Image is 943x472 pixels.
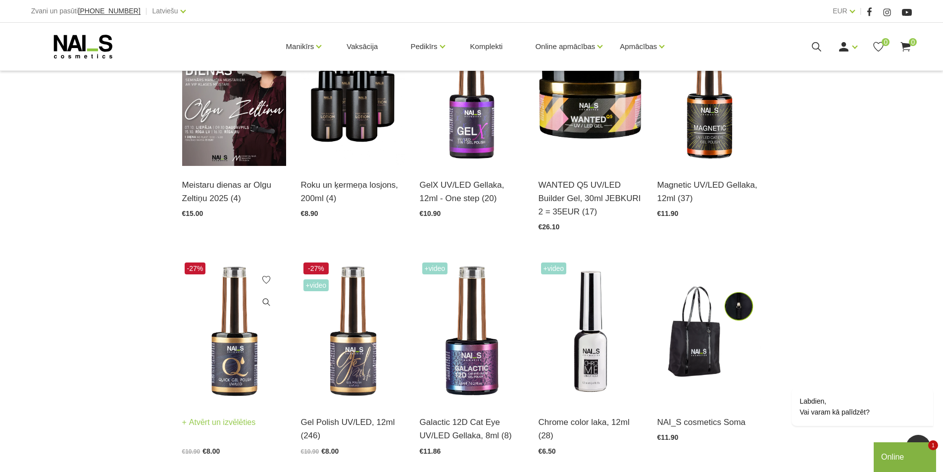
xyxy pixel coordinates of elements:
a: WANTED Q5 UV/LED Builder Gel, 30ml JEBKURI 2 = 35EUR (17) [539,178,643,219]
a: 0 [899,41,912,53]
a: Manikīrs [286,27,314,66]
span: €10.90 [420,210,441,217]
span: €11.86 [420,447,441,455]
span: €8.00 [321,447,339,455]
span: -27% [185,262,206,274]
span: €6.50 [539,447,556,455]
a: Online apmācības [535,27,595,66]
img: Gels WANTED NAILS cosmetics tehniķu komanda ir radījusi gelu, kas ilgi jau ir katra meistara mekl... [539,23,643,166]
a: [PHONE_NUMBER] [78,7,141,15]
span: +Video [303,279,329,291]
a: NAI_S cosmetics Soma [657,416,761,429]
span: €10.90 [301,448,319,455]
span: €15.00 [182,210,203,217]
img: ✨ Meistaru dienas ar Olgu Zeltiņu 2025 ✨🍂 RUDENS / Seminārs manikīra meistariem 🍂📍 Liepāja – 7. o... [182,23,286,166]
span: | [146,5,148,17]
span: 0 [882,38,890,46]
span: -27% [303,262,329,274]
a: GelX UV/LED Gellaka, 12ml - One step (20) [420,178,524,205]
img: Ilgnoturīga gellaka, kas sastāv no metāla mikrodaļiņām, kuras īpaša magnēta ietekmē var pārvērst ... [657,23,761,166]
span: +Video [422,262,448,274]
iframe: chat widget [760,298,938,437]
a: Roku un ķermeņa losjons, 200ml (4) [301,178,405,205]
a: Magnetic UV/LED Gellaka, 12ml (37) [657,178,761,205]
a: Komplekti [462,23,511,70]
img: Trīs vienā - bāze, tonis, tops (trausliem nagiem vēlams papildus lietot bāzi). Ilgnoturīga un int... [420,23,524,166]
a: Apmācības [620,27,657,66]
img: Ērta, eleganta, izturīga soma ar NAI_S cosmetics logo.Izmērs: 38 x 46 x 14 cm... [657,260,761,403]
span: €10.90 [182,448,200,455]
span: €8.00 [202,447,220,455]
img: Ātri, ērti un vienkārši!Intensīvi pigmentēta gellaka, kas perfekti klājas arī vienā slānī, tādā v... [182,260,286,403]
img: Ilgnoturīga, intensīvi pigmentēta gellaka. Viegli klājas, lieliski žūst, nesaraujas, neatkāpjas n... [301,260,405,403]
span: €26.10 [539,223,560,231]
a: Galactic 12D Cat Eye UV/LED Gellaka, 8ml (8) [420,416,524,442]
span: +Video [541,262,567,274]
span: | [860,5,862,17]
img: BAROJOŠS roku un ķermeņa LOSJONSBALI COCONUT barojošs roku un ķermeņa losjons paredzēts jebkura t... [301,23,405,166]
a: Gel Polish UV/LED, 12ml (246) [301,416,405,442]
span: €11.90 [657,210,679,217]
a: Meistaru dienas ar Olgu Zeltiņu 2025 (4) [182,178,286,205]
a: 0 [872,41,885,53]
iframe: chat widget [874,440,938,472]
div: Zvani un pasūti [31,5,141,17]
a: Pedikīrs [410,27,437,66]
a: Atvērt un izvēlēties [182,416,256,429]
img: Daudzdimensionāla magnētiskā gellaka, kas satur smalkas, atstarojošas hroma daļiņas. Ar īpaša mag... [420,260,524,403]
img: Paredzēta hromēta jeb spoguļspīduma efekta veidošanai uz pilnas naga plātnes vai atsevišķiem diza... [539,260,643,403]
a: EUR [833,5,847,17]
span: 0 [909,38,917,46]
span: €11.90 [657,433,679,441]
span: €8.90 [301,210,318,217]
a: Latviešu [152,5,178,17]
a: Vaksācija [339,23,386,70]
a: Chrome color laka, 12ml (28) [539,416,643,442]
